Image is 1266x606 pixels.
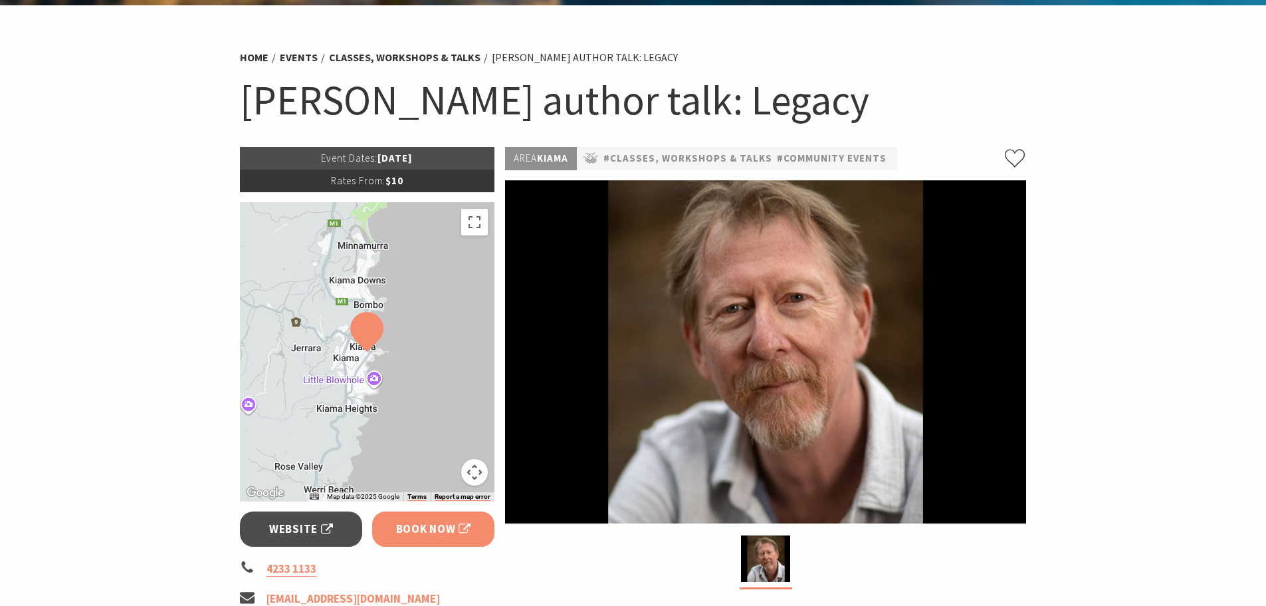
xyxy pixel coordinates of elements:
[240,147,495,170] p: [DATE]
[240,51,268,65] a: Home
[331,174,385,187] span: Rates From:
[240,73,1027,127] h1: [PERSON_NAME] author talk: Legacy
[603,150,772,167] a: #Classes, Workshops & Talks
[329,51,480,65] a: Classes, Workshops & Talks
[240,512,363,547] a: Website
[492,49,678,67] li: [PERSON_NAME] author talk: Legacy
[280,51,318,65] a: Events
[777,150,887,167] a: #Community Events
[372,512,495,547] a: Book Now
[266,561,316,577] a: 4233 1133
[461,459,488,486] button: Map camera controls
[321,152,377,164] span: Event Dates:
[240,170,495,192] p: $10
[396,520,471,538] span: Book Now
[269,520,333,538] span: Website
[435,493,490,501] a: Report a map error
[407,493,427,501] a: Terms (opens in new tab)
[243,484,287,502] a: Click to see this area on Google Maps
[505,180,1026,524] img: Man wearing a beige shirt, with short dark blonde hair and a beard
[514,152,537,164] span: Area
[741,535,790,582] img: Man wearing a beige shirt, with short dark blonde hair and a beard
[327,493,399,500] span: Map data ©2025 Google
[461,209,488,235] button: Toggle fullscreen view
[505,147,577,170] p: Kiama
[310,492,319,502] button: Keyboard shortcuts
[243,484,287,502] img: Google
